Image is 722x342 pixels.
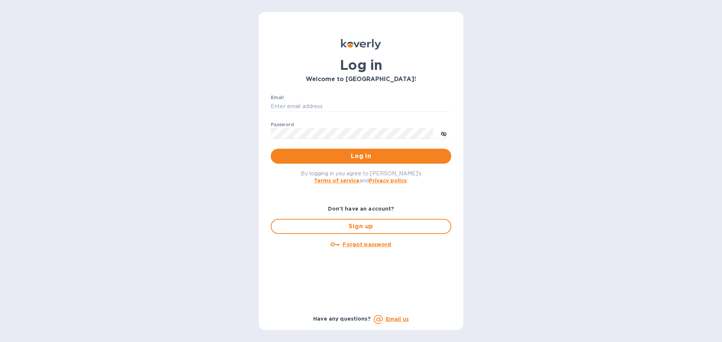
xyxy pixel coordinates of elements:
[386,316,409,322] a: Email us
[343,241,391,247] u: Forgot password
[271,95,284,100] label: Email
[271,149,451,164] button: Log in
[369,178,407,184] a: Privacy policy
[278,222,444,231] span: Sign up
[271,101,451,112] input: Enter email address
[271,219,451,234] button: Sign up
[277,152,445,161] span: Log in
[314,178,359,184] a: Terms of service
[301,170,422,184] span: By logging in you agree to [PERSON_NAME]'s and .
[271,76,451,83] h3: Welcome to [GEOGRAPHIC_DATA]!
[328,206,394,212] b: Don't have an account?
[313,316,371,322] b: Have any questions?
[341,39,381,50] img: Koverly
[436,126,451,141] button: toggle password visibility
[271,57,451,73] h1: Log in
[271,122,294,127] label: Password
